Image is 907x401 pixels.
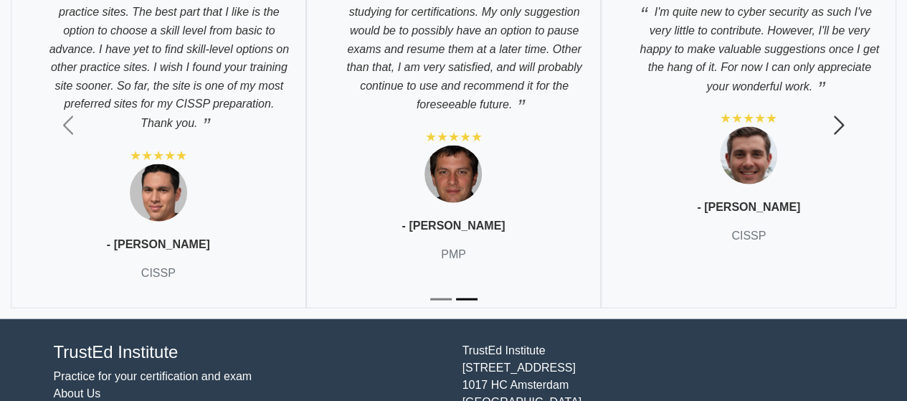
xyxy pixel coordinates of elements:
p: CISSP [731,227,766,245]
button: Slide 1 [430,291,452,308]
img: Testimonial 2 [424,146,482,203]
p: CISSP [141,265,176,282]
div: ★★★★★ [720,110,777,127]
h4: TrustEd Institute [54,342,445,363]
p: - [PERSON_NAME] [402,217,505,235]
p: PMP [441,246,466,263]
p: - [PERSON_NAME] [697,199,800,216]
div: ★★★★★ [130,147,187,164]
img: Testimonial 3 [720,127,777,184]
button: Slide 2 [456,291,478,308]
a: Practice for your certification and exam [54,370,252,382]
img: Testimonial 1 [130,164,187,222]
a: About Us [54,387,101,400]
div: ★★★★★ [424,128,482,146]
p: - [PERSON_NAME] [107,236,210,253]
